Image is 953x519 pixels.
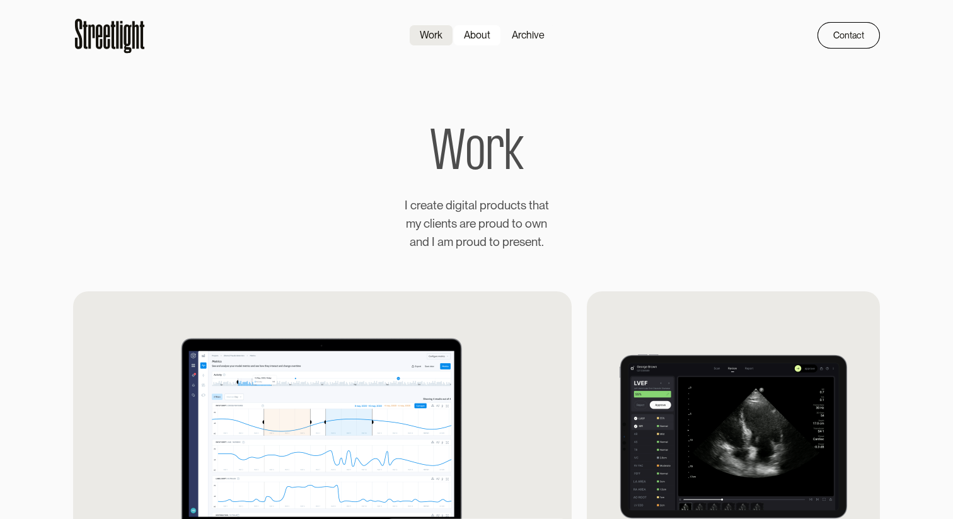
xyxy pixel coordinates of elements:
span: w [532,215,541,233]
span: t [538,233,541,252]
div: Archive [512,28,545,43]
span: a [459,215,466,233]
span: d [497,197,504,215]
a: Contact [817,22,880,49]
span: n [441,215,448,233]
span: s [451,215,457,233]
span: i [432,215,435,233]
span: n [416,233,422,252]
span: r [417,197,420,215]
span: . [541,233,544,252]
span: t [489,233,493,252]
span: o [493,233,500,252]
span: u [496,215,502,233]
a: Work [409,25,453,46]
span: e [513,233,519,252]
span: p [456,233,463,252]
span: m [406,215,415,233]
span: e [420,197,427,215]
span: g [455,197,462,215]
span: a [410,233,416,252]
span: u [504,197,511,215]
span: a [437,233,444,252]
span: r [485,126,504,182]
span: o [489,215,496,233]
span: d [446,197,453,215]
a: Archive [501,25,555,46]
div: About [464,28,490,43]
div: Contact [833,28,864,43]
span: e [470,215,476,233]
div: Work [420,28,442,43]
span: e [525,233,531,252]
span: c [424,215,430,233]
span: i [453,197,455,215]
span: p [478,215,485,233]
span: y [415,215,421,233]
span: t [433,197,437,215]
span: i [462,197,465,215]
span: t [529,197,533,215]
span: n [541,215,547,233]
span: r [485,215,489,233]
span: a [539,197,545,215]
span: W [430,126,465,182]
span: c [511,197,517,215]
span: u [473,233,480,252]
span: a [468,197,475,215]
span: e [435,215,441,233]
span: o [516,215,523,233]
span: o [466,233,473,252]
span: t [517,197,521,215]
span: r [466,215,470,233]
a: About [453,25,501,46]
span: o [525,215,532,233]
span: l [475,197,477,215]
span: d [502,215,509,233]
span: t [545,197,549,215]
span: c [410,197,417,215]
span: t [512,215,516,233]
span: r [487,197,490,215]
span: p [502,233,509,252]
span: k [504,126,523,182]
span: p [480,197,487,215]
span: t [465,197,468,215]
span: I [432,233,435,252]
span: m [444,233,453,252]
span: l [430,215,432,233]
span: a [427,197,433,215]
span: o [465,126,485,182]
span: h [533,197,539,215]
span: d [422,233,429,252]
span: r [463,233,466,252]
span: s [521,197,526,215]
span: t [448,215,451,233]
span: n [531,233,538,252]
span: s [519,233,525,252]
span: I [405,197,408,215]
span: o [490,197,497,215]
span: d [480,233,487,252]
span: r [509,233,513,252]
span: e [437,197,443,215]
